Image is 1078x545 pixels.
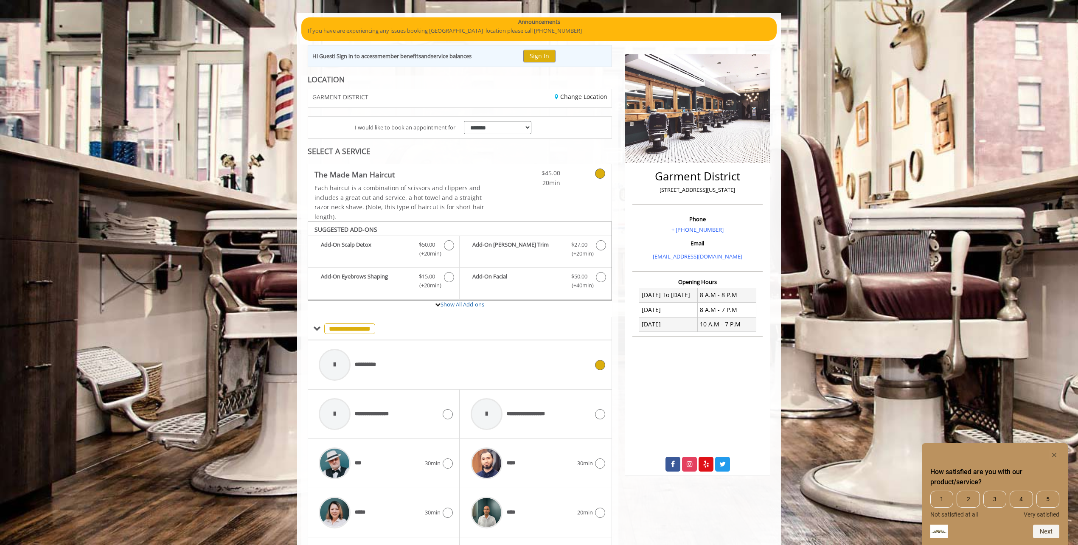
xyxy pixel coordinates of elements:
span: $27.00 [571,240,587,249]
span: $15.00 [419,272,435,281]
span: (+20min ) [567,249,592,258]
td: 8 A.M - 8 P.M [697,288,756,302]
b: Add-On Eyebrows Shaping [321,272,410,290]
div: SELECT A SERVICE [308,147,612,155]
span: I would like to book an appointment for [355,123,455,132]
span: $50.00 [419,240,435,249]
a: [EMAIL_ADDRESS][DOMAIN_NAME] [653,253,742,260]
label: Add-On Scalp Detox [312,240,455,260]
span: 4 [1010,491,1033,508]
span: 30min [425,508,441,517]
h3: Email [634,240,761,246]
b: service balances [431,52,472,60]
div: How satisfied are you with our product/service? Select an option from 1 to 5, with 1 being Not sa... [930,450,1059,538]
td: [DATE] [639,317,698,331]
span: Not satisfied at all [930,511,978,518]
b: Add-On [PERSON_NAME] Trim [472,240,562,258]
td: [DATE] [639,303,698,317]
a: + [PHONE_NUMBER] [671,226,724,233]
td: [DATE] To [DATE] [639,288,698,302]
label: Add-On Facial [464,272,607,292]
b: SUGGESTED ADD-ONS [314,225,377,233]
span: 30min [425,459,441,468]
b: LOCATION [308,74,345,84]
span: 5 [1036,491,1059,508]
div: Hi Guest! Sign in to access and [312,52,472,61]
h3: Opening Hours [632,279,763,285]
div: How satisfied are you with our product/service? Select an option from 1 to 5, with 1 being Not sa... [930,491,1059,518]
span: 20min [510,178,560,188]
span: Very satisfied [1024,511,1059,518]
button: Sign In [523,50,556,62]
button: Hide survey [1049,450,1059,460]
span: 1 [930,491,953,508]
td: 10 A.M - 7 P.M [697,317,756,331]
span: Each haircut is a combination of scissors and clippers and includes a great cut and service, a ho... [314,184,484,220]
span: 20min [577,508,593,517]
span: (+20min ) [415,249,440,258]
span: $45.00 [510,169,560,178]
span: 3 [983,491,1006,508]
button: Next question [1033,525,1059,538]
h2: Garment District [634,170,761,183]
h2: How satisfied are you with our product/service? Select an option from 1 to 5, with 1 being Not sa... [930,467,1059,487]
span: $50.00 [571,272,587,281]
span: GARMENT DISTRICT [312,94,368,100]
span: 2 [957,491,980,508]
p: [STREET_ADDRESS][US_STATE] [634,185,761,194]
td: 8 A.M - 7 P.M [697,303,756,317]
b: Add-On Scalp Detox [321,240,410,258]
div: The Made Man Haircut Add-onS [308,222,612,301]
label: Add-On Beard Trim [464,240,607,260]
p: If you have are experiencing any issues booking [GEOGRAPHIC_DATA] location please call [PHONE_NUM... [308,26,770,35]
h3: Phone [634,216,761,222]
span: (+20min ) [415,281,440,290]
b: Announcements [518,17,560,26]
label: Add-On Eyebrows Shaping [312,272,455,292]
b: Add-On Facial [472,272,562,290]
span: (+40min ) [567,281,592,290]
b: The Made Man Haircut [314,169,395,180]
a: Change Location [555,93,607,101]
span: 30min [577,459,593,468]
a: Show All Add-ons [441,301,484,308]
b: member benefits [377,52,421,60]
